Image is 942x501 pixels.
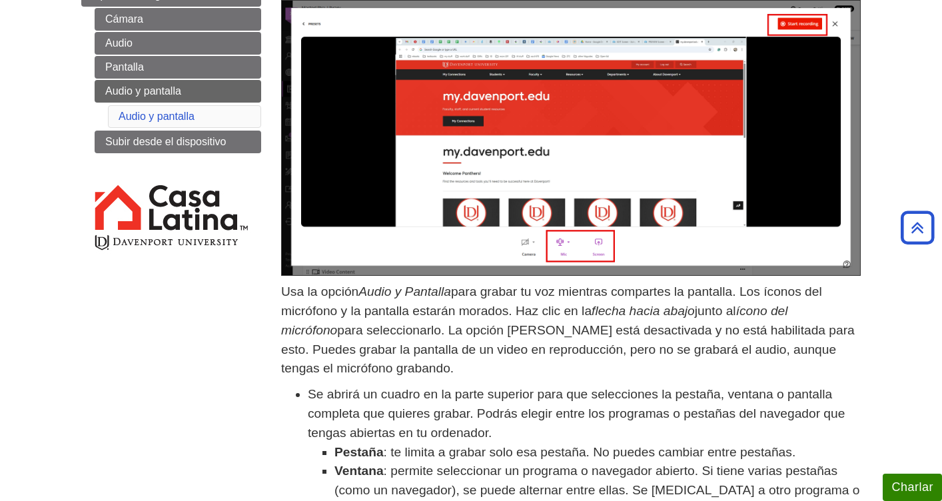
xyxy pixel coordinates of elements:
[95,8,261,31] a: Cámara
[358,284,451,298] em: Audio y Pantalla
[281,304,788,337] em: ícono del micrófono
[95,131,261,153] a: Subir desde el dispositivo
[592,304,695,318] em: flecha hacia abajo
[334,464,384,478] strong: Ventana
[95,80,261,103] a: Audio y pantalla
[896,219,939,237] a: Back to Top
[334,443,861,462] li: : te limita a grabar solo esa pestaña. No puedes cambiar entre pestañas.
[883,474,942,501] button: Charlar
[281,282,861,378] p: Usa la opción para grabar tu voz mientras compartes la pantalla. Los íconos del micrófono y la pa...
[119,111,195,122] a: Audio y pantalla
[95,32,261,55] a: Audio
[95,56,261,79] a: Pantalla
[334,445,384,459] strong: Pestaña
